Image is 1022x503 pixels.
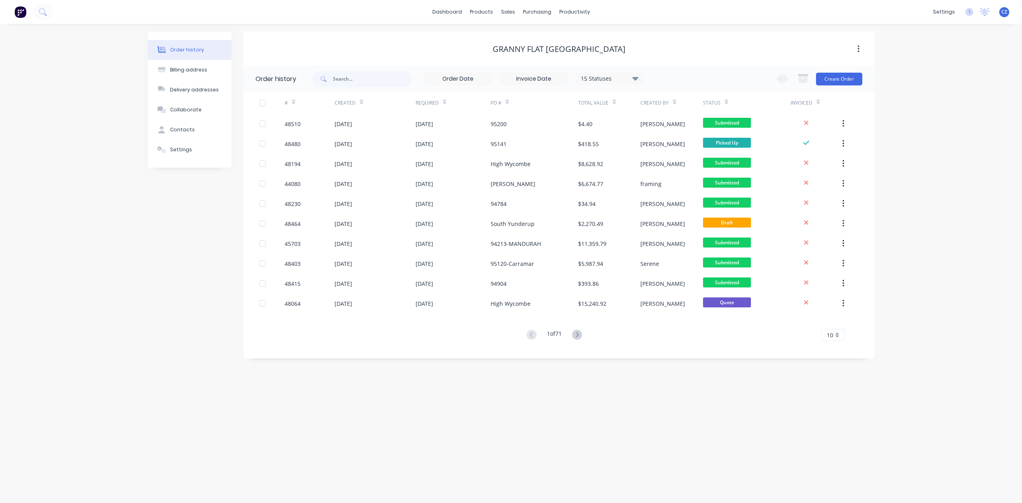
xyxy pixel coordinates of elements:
[285,160,301,168] div: 48194
[285,299,301,308] div: 48064
[416,279,433,288] div: [DATE]
[703,178,751,188] span: Submitted
[335,180,352,188] div: [DATE]
[491,99,501,107] div: PO #
[578,160,603,168] div: $8,628.92
[578,299,606,308] div: $15,240.92
[148,40,232,60] button: Order history
[416,299,433,308] div: [DATE]
[640,140,685,148] div: [PERSON_NAME]
[416,259,433,268] div: [DATE]
[640,180,662,188] div: framing
[170,106,202,113] div: Collaborate
[335,299,352,308] div: [DATE]
[285,279,301,288] div: 48415
[170,146,192,153] div: Settings
[1001,8,1007,16] span: CZ
[703,92,790,114] div: Status
[555,6,594,18] div: productivity
[416,180,433,188] div: [DATE]
[578,92,640,114] div: Total Value
[576,74,643,83] div: 15 Statuses
[640,92,703,114] div: Created By
[703,99,721,107] div: Status
[547,329,562,341] div: 1 of 71
[578,279,599,288] div: $393.86
[424,73,491,85] input: Order Date
[703,138,751,148] span: Picked Up
[578,120,592,128] div: $4.40
[416,99,439,107] div: Required
[491,299,531,308] div: High Wycombe
[148,100,232,120] button: Collaborate
[170,126,195,133] div: Contacts
[428,6,466,18] a: dashboard
[790,99,812,107] div: Invoiced
[578,180,603,188] div: $6,674.77
[416,200,433,208] div: [DATE]
[491,160,531,168] div: High Wycombe
[335,279,352,288] div: [DATE]
[703,297,751,307] span: Quote
[640,220,685,228] div: [PERSON_NAME]
[416,240,433,248] div: [DATE]
[703,158,751,168] span: Submitted
[640,99,669,107] div: Created By
[578,140,599,148] div: $418.55
[148,60,232,80] button: Billing address
[491,259,534,268] div: 95120-Carramar
[466,6,497,18] div: products
[170,46,204,53] div: Order history
[578,99,608,107] div: Total Value
[335,160,352,168] div: [DATE]
[578,220,603,228] div: $2,270.49
[335,220,352,228] div: [DATE]
[285,180,301,188] div: 44080
[640,200,685,208] div: [PERSON_NAME]
[491,92,578,114] div: PO #
[416,140,433,148] div: [DATE]
[703,238,751,248] span: Submitted
[578,259,603,268] div: $5,987.94
[148,140,232,160] button: Settings
[285,240,301,248] div: 45703
[578,240,606,248] div: $11,359.79
[333,71,412,87] input: Search...
[491,120,507,128] div: 95200
[335,200,352,208] div: [DATE]
[703,118,751,128] span: Submitted
[703,218,751,228] span: Draft
[416,160,433,168] div: [DATE]
[493,44,626,54] div: Granny Flat [GEOGRAPHIC_DATA]
[640,259,659,268] div: Serene
[491,200,507,208] div: 94784
[640,160,685,168] div: [PERSON_NAME]
[285,200,301,208] div: 48230
[148,80,232,100] button: Delivery addresses
[491,240,541,248] div: 94213-MANDURAH
[335,99,356,107] div: Created
[416,120,433,128] div: [DATE]
[335,120,352,128] div: [DATE]
[416,220,433,228] div: [DATE]
[929,6,959,18] div: settings
[170,86,219,93] div: Delivery addresses
[491,140,507,148] div: 95141
[255,74,296,84] div: Order history
[500,73,567,85] input: Invoice Date
[285,99,288,107] div: #
[285,259,301,268] div: 48403
[285,220,301,228] div: 48464
[790,92,840,114] div: Invoiced
[519,6,555,18] div: purchasing
[335,259,352,268] div: [DATE]
[148,120,232,140] button: Contacts
[640,279,685,288] div: [PERSON_NAME]
[335,140,352,148] div: [DATE]
[285,120,301,128] div: 48510
[285,140,301,148] div: 48480
[14,6,26,18] img: Factory
[497,6,519,18] div: sales
[491,220,535,228] div: South Yunderup
[640,299,685,308] div: [PERSON_NAME]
